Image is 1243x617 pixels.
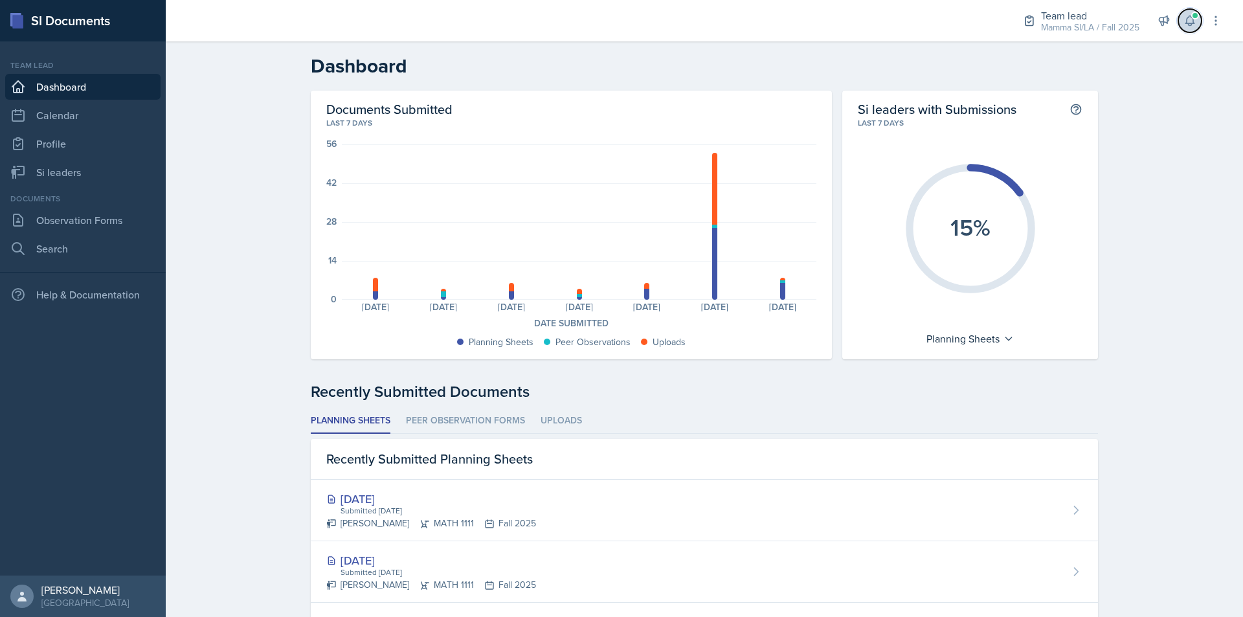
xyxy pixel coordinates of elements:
h2: Si leaders with Submissions [858,101,1016,117]
a: Si leaders [5,159,161,185]
div: [DATE] [681,302,749,311]
div: Uploads [653,335,686,349]
div: Help & Documentation [5,282,161,308]
h2: Documents Submitted [326,101,816,117]
div: [DATE] [478,302,546,311]
a: Observation Forms [5,207,161,233]
div: [GEOGRAPHIC_DATA] [41,596,129,609]
div: Documents [5,193,161,205]
div: [DATE] [342,302,410,311]
div: [DATE] [326,552,536,569]
div: 42 [326,178,337,187]
div: [DATE] [410,302,478,311]
div: Team lead [1041,8,1139,23]
div: [PERSON_NAME] [41,583,129,596]
div: [PERSON_NAME] MATH 1111 Fall 2025 [326,517,536,530]
div: Last 7 days [326,117,816,129]
div: [DATE] [545,302,613,311]
div: Last 7 days [858,117,1082,129]
div: [PERSON_NAME] MATH 1111 Fall 2025 [326,578,536,592]
div: 14 [328,256,337,265]
div: Recently Submitted Planning Sheets [311,439,1098,480]
a: Search [5,236,161,262]
div: Planning Sheets [920,328,1020,349]
div: 28 [326,217,337,226]
div: Mamma SI/LA / Fall 2025 [1041,21,1139,34]
div: Date Submitted [326,317,816,330]
div: [DATE] [326,490,536,508]
div: Recently Submitted Documents [311,380,1098,403]
a: [DATE] Submitted [DATE] [PERSON_NAME]MATH 1111Fall 2025 [311,480,1098,541]
a: Profile [5,131,161,157]
text: 15% [950,210,991,244]
div: Peer Observations [555,335,631,349]
div: [DATE] [613,302,681,311]
div: 56 [326,139,337,148]
div: Submitted [DATE] [339,567,536,578]
div: Team lead [5,60,161,71]
a: Calendar [5,102,161,128]
li: Peer Observation Forms [406,409,525,434]
li: Uploads [541,409,582,434]
li: Planning Sheets [311,409,390,434]
div: Submitted [DATE] [339,505,536,517]
div: 0 [331,295,337,304]
a: Dashboard [5,74,161,100]
div: Planning Sheets [469,335,533,349]
h2: Dashboard [311,54,1098,78]
a: [DATE] Submitted [DATE] [PERSON_NAME]MATH 1111Fall 2025 [311,541,1098,603]
div: [DATE] [749,302,817,311]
